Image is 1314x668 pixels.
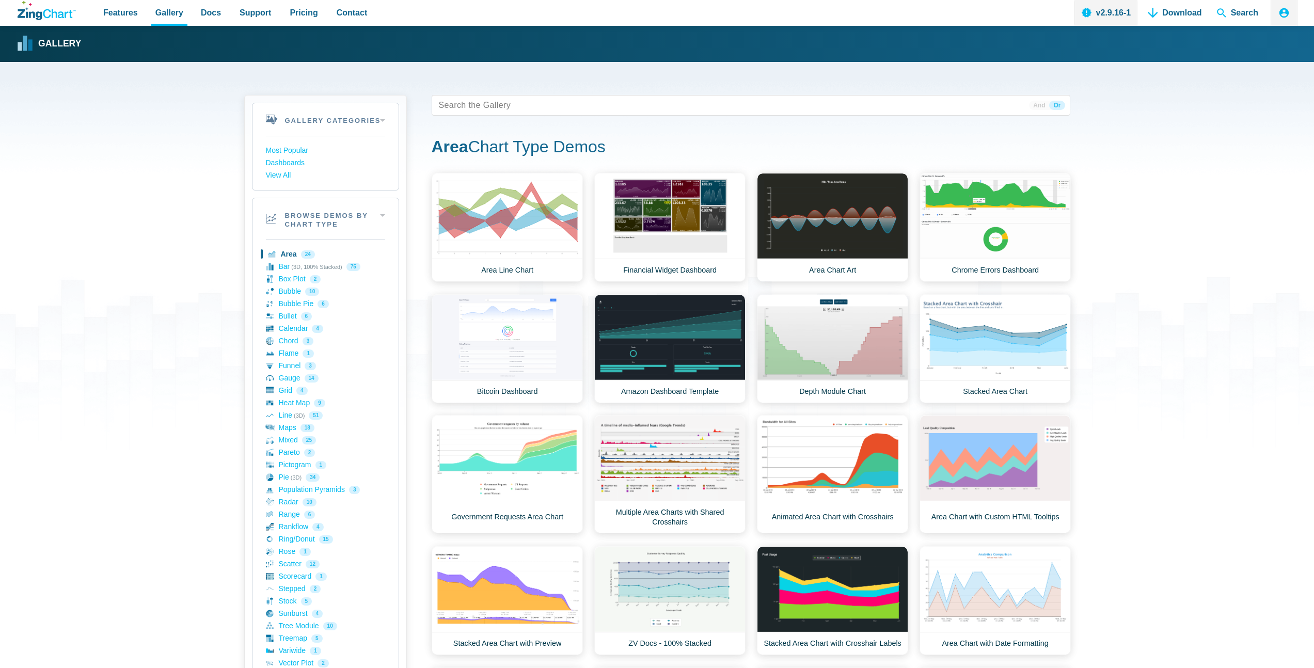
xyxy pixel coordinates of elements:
[252,103,399,136] h2: Gallery Categories
[18,36,81,52] a: Gallery
[432,294,583,403] a: Bitcoin Dashboard
[920,173,1071,282] a: Chrome Errors Dashboard
[266,145,385,157] a: Most Popular
[240,6,271,20] span: Support
[155,6,183,20] span: Gallery
[594,294,746,403] a: Amazon Dashboard Template
[337,6,368,20] span: Contact
[432,137,468,156] strong: Area
[757,415,908,533] a: Animated Area Chart with Crosshairs
[266,169,385,182] a: View All
[757,173,908,282] a: Area Chart Art
[201,6,221,20] span: Docs
[432,136,1070,160] h1: Chart Type Demos
[103,6,138,20] span: Features
[290,6,318,20] span: Pricing
[1049,101,1065,110] span: Or
[432,546,583,655] a: Stacked Area Chart with Preview
[920,546,1071,655] a: Area Chart with Date Formatting
[432,173,583,282] a: Area Line Chart
[252,198,399,240] h2: Browse Demos By Chart Type
[594,173,746,282] a: Financial Widget Dashboard
[594,415,746,533] a: Multiple Area Charts with Shared Crosshairs
[920,415,1071,533] a: Area Chart with Custom HTML Tooltips
[594,546,746,655] a: ZV Docs - 100% Stacked
[266,157,385,169] a: Dashboards
[757,546,908,655] a: Stacked Area Chart with Crosshair Labels
[757,294,908,403] a: Depth Module Chart
[18,1,76,20] a: ZingChart Logo. Click to return to the homepage
[432,415,583,533] a: Government Requests Area Chart
[38,39,81,49] strong: Gallery
[1029,101,1049,110] span: And
[920,294,1071,403] a: Stacked Area Chart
